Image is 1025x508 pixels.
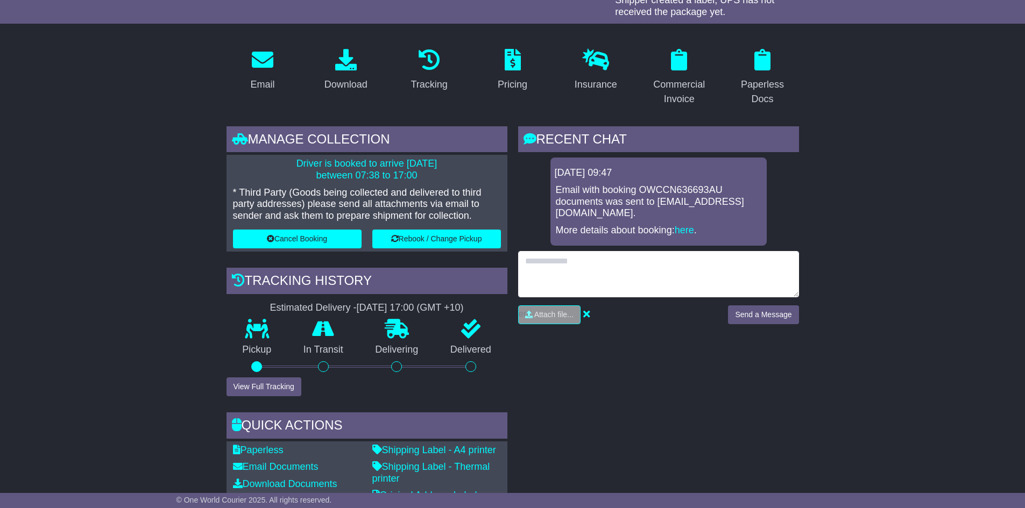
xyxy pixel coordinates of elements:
[518,126,799,155] div: RECENT CHAT
[233,461,319,472] a: Email Documents
[227,377,301,396] button: View Full Tracking
[324,77,367,92] div: Download
[404,45,454,96] a: Tracking
[227,412,507,441] div: Quick Actions
[726,45,799,110] a: Paperless Docs
[227,126,507,155] div: Manage collection
[227,302,507,314] div: Estimated Delivery -
[227,344,288,356] p: Pickup
[675,225,694,235] a: here
[372,461,490,484] a: Shipping Label - Thermal printer
[491,45,534,96] a: Pricing
[287,344,359,356] p: In Transit
[317,45,374,96] a: Download
[233,187,501,222] p: * Third Party (Goods being collected and delivered to third party addresses) please send all atta...
[227,268,507,297] div: Tracking history
[176,496,332,504] span: © One World Courier 2025. All rights reserved.
[728,305,798,324] button: Send a Message
[233,445,284,455] a: Paperless
[372,445,496,455] a: Shipping Label - A4 printer
[434,344,507,356] p: Delivered
[575,77,617,92] div: Insurance
[556,225,761,237] p: More details about booking: .
[643,45,716,110] a: Commercial Invoice
[498,77,527,92] div: Pricing
[233,230,362,248] button: Cancel Booking
[568,45,624,96] a: Insurance
[233,478,337,489] a: Download Documents
[357,302,464,314] div: [DATE] 17:00 (GMT +10)
[411,77,447,92] div: Tracking
[650,77,709,106] div: Commercial Invoice
[233,158,501,181] p: Driver is booked to arrive [DATE] between 07:38 to 17:00
[733,77,792,106] div: Paperless Docs
[555,167,762,179] div: [DATE] 09:47
[359,344,435,356] p: Delivering
[250,77,274,92] div: Email
[372,490,477,500] a: Original Address Label
[556,184,761,219] p: Email with booking OWCCN636693AU documents was sent to [EMAIL_ADDRESS][DOMAIN_NAME].
[243,45,281,96] a: Email
[372,230,501,248] button: Rebook / Change Pickup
